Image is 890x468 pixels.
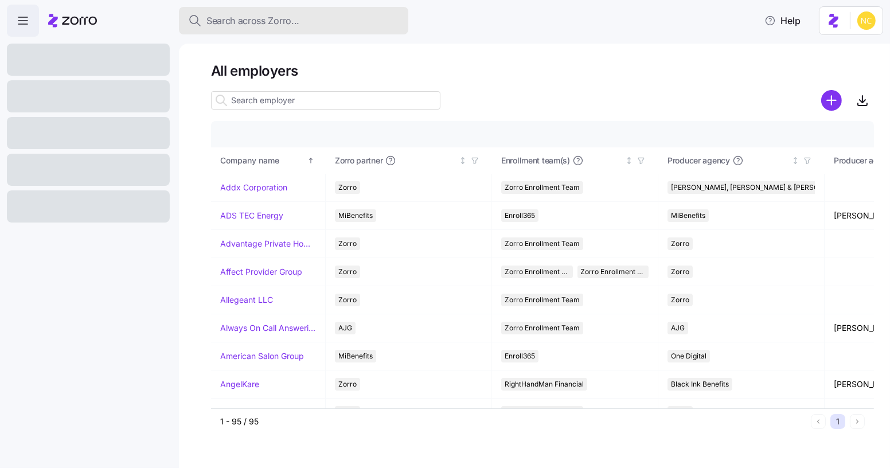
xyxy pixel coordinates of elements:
span: Enroll365 [505,209,535,222]
a: Affect Provider Group [220,266,302,278]
span: MiBenefits [338,209,373,222]
th: Zorro partnerNot sorted [326,147,492,174]
span: Zorro [338,181,357,194]
span: Zorro [338,406,357,419]
div: Not sorted [625,157,633,165]
svg: add icon [821,90,842,111]
th: Company nameSorted ascending [211,147,326,174]
span: Zorro [338,237,357,250]
span: Zorro Enrollment Team [505,266,569,278]
a: AngelKare [220,379,259,390]
div: Not sorted [459,157,467,165]
img: e03b911e832a6112bf72643c5874f8d8 [857,11,876,30]
span: AJG [671,322,685,334]
span: Zorro [671,294,689,306]
th: Producer agencyNot sorted [658,147,825,174]
span: MiBenefits [671,209,705,222]
span: AJG [338,322,352,334]
span: Zorro Enrollment Team [505,406,580,419]
div: Not sorted [791,157,799,165]
input: Search employer [211,91,440,110]
a: Advantage Private Home Care [220,238,316,249]
div: Company name [220,154,305,167]
h1: All employers [211,62,874,80]
span: Zorro [338,266,357,278]
div: Sorted ascending [307,157,315,165]
span: Black Ink Benefits [671,378,729,391]
span: Producer agent [834,155,890,166]
button: Search across Zorro... [179,7,408,34]
button: Previous page [811,414,826,429]
button: Next page [850,414,865,429]
span: Zorro [671,237,689,250]
span: Producer agency [667,155,730,166]
a: Allegeant LLC [220,294,273,306]
span: Zorro [671,406,689,419]
span: Search across Zorro... [206,14,299,28]
div: 1 - 95 / 95 [220,416,806,427]
span: [PERSON_NAME], [PERSON_NAME] & [PERSON_NAME] [671,181,849,194]
span: Zorro [338,378,357,391]
th: Enrollment team(s)Not sorted [492,147,658,174]
button: Help [755,9,810,32]
span: Zorro Enrollment Team [505,294,580,306]
a: Ares Interactive [220,407,280,418]
button: 1 [830,414,845,429]
span: Enrollment team(s) [501,155,570,166]
span: Zorro Enrollment Team [505,322,580,334]
a: American Salon Group [220,350,304,362]
span: Help [764,14,801,28]
span: Zorro Enrollment Experts [581,266,646,278]
span: One Digital [671,350,706,362]
span: Zorro Enrollment Team [505,237,580,250]
span: Zorro [338,294,357,306]
a: ADS TEC Energy [220,210,283,221]
span: RightHandMan Financial [505,378,584,391]
span: MiBenefits [338,350,373,362]
span: Enroll365 [505,350,535,362]
span: Zorro Enrollment Team [505,181,580,194]
span: Zorro partner [335,155,382,166]
span: Zorro [671,266,689,278]
a: Addx Corporation [220,182,287,193]
a: Always On Call Answering Service [220,322,316,334]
